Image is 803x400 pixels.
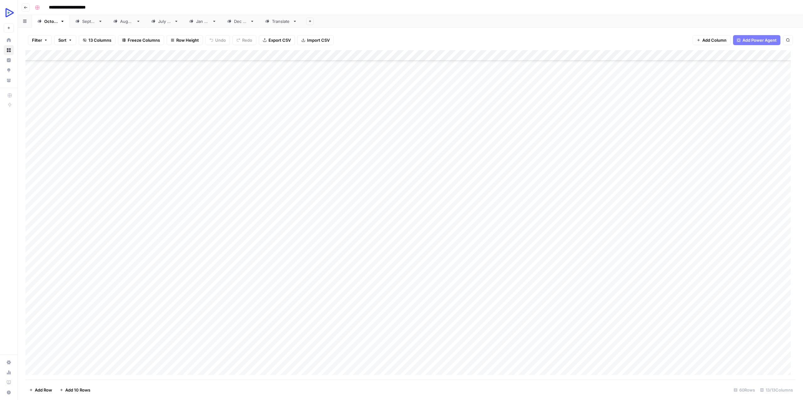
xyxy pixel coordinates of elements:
[4,357,14,367] a: Settings
[693,35,731,45] button: Add Column
[32,15,70,28] a: [DATE]
[176,37,199,43] span: Row Height
[307,37,330,43] span: Import CSV
[25,385,56,395] button: Add Row
[222,15,260,28] a: [DATE]
[79,35,115,45] button: 13 Columns
[70,15,108,28] a: [DATE]
[731,385,758,395] div: 60 Rows
[146,15,184,28] a: [DATE]
[4,377,14,387] a: Learning Hub
[65,387,90,393] span: Add 10 Rows
[4,45,14,55] a: Browse
[120,18,134,24] div: [DATE]
[196,18,210,24] div: [DATE]
[56,385,94,395] button: Add 10 Rows
[232,35,256,45] button: Redo
[205,35,230,45] button: Undo
[272,18,290,24] div: Translate
[260,15,302,28] a: Translate
[184,15,222,28] a: [DATE]
[44,18,58,24] div: [DATE]
[54,35,76,45] button: Sort
[4,367,14,377] a: Usage
[88,37,111,43] span: 13 Columns
[158,18,172,24] div: [DATE]
[128,37,160,43] span: Freeze Columns
[4,5,14,21] button: Workspace: OpenReplay
[82,18,96,24] div: [DATE]
[4,7,15,18] img: OpenReplay Logo
[4,75,14,85] a: Your Data
[733,35,780,45] button: Add Power Agent
[108,15,146,28] a: [DATE]
[215,37,226,43] span: Undo
[4,65,14,75] a: Opportunities
[234,18,247,24] div: [DATE]
[32,37,42,43] span: Filter
[742,37,777,43] span: Add Power Agent
[702,37,726,43] span: Add Column
[118,35,164,45] button: Freeze Columns
[4,55,14,65] a: Insights
[35,387,52,393] span: Add Row
[242,37,252,43] span: Redo
[58,37,66,43] span: Sort
[259,35,295,45] button: Export CSV
[28,35,52,45] button: Filter
[297,35,334,45] button: Import CSV
[4,35,14,45] a: Home
[4,387,14,397] button: Help + Support
[167,35,203,45] button: Row Height
[269,37,291,43] span: Export CSV
[758,385,795,395] div: 13/13 Columns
